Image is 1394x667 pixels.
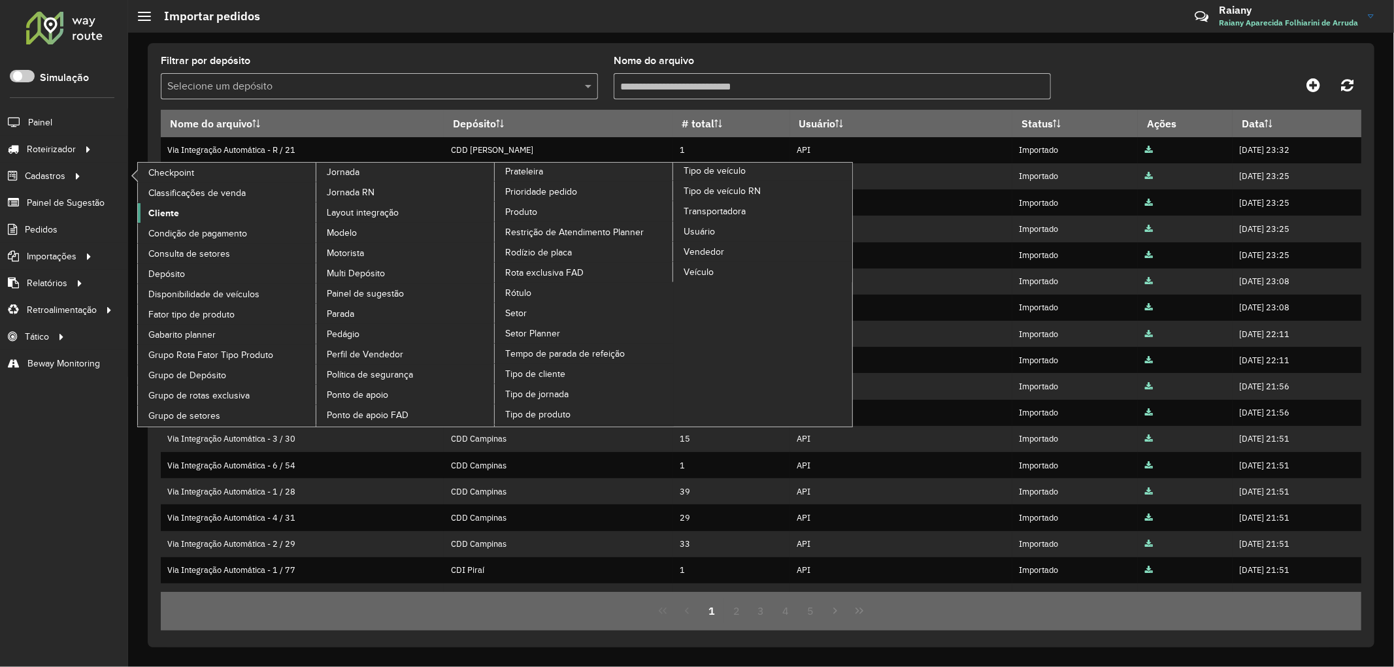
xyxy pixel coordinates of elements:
a: Grupo de setores [138,406,317,425]
a: Modelo [316,223,495,242]
td: [DATE] 22:11 [1233,347,1361,373]
a: Arquivo completo [1145,355,1153,366]
td: API [790,242,1012,268]
td: Importado [1012,268,1138,295]
span: Ponto de apoio FAD [327,408,408,422]
a: Prateleira [316,163,674,427]
td: Importado [1012,504,1138,530]
th: Data [1233,110,1361,137]
span: Painel [28,116,52,129]
a: Motorista [316,243,495,263]
span: Tempo de parada de refeição [505,347,625,361]
a: Pedágio [316,324,495,344]
td: Importado [1012,557,1138,583]
td: [DATE] 21:51 [1233,426,1361,452]
span: Rótulo [505,286,531,300]
td: [DATE] 23:25 [1233,189,1361,216]
a: Arquivo completo [1145,144,1153,155]
label: Simulação [40,70,89,86]
td: API [790,504,1012,530]
button: 2 [724,598,749,623]
td: API [790,478,1012,504]
td: [DATE] 22:11 [1233,321,1361,347]
td: 1 [673,557,790,583]
td: API [790,321,1012,347]
span: Disponibilidade de veículos [148,287,259,301]
td: Importado [1012,242,1138,268]
td: [DATE] 23:25 [1233,163,1361,189]
a: Depósito [138,264,317,284]
span: Cadastros [25,169,65,183]
td: API [790,373,1012,399]
td: Importado [1012,137,1138,163]
th: Ações [1138,110,1233,137]
a: Arquivo completo [1145,512,1153,523]
span: Grupo de rotas exclusiva [148,389,250,402]
td: [DATE] 21:21 [1233,583,1361,610]
a: Ponto de apoio [316,385,495,404]
a: Arquivo completo [1145,329,1153,340]
span: Jornada [327,165,359,179]
td: Via Integração Automática - 2 / 29 [161,531,444,557]
a: Rodízio de placa [495,242,674,262]
td: API [790,268,1012,295]
span: Retroalimentação [27,303,97,317]
a: Tempo de parada de refeição [495,344,674,363]
h2: Importar pedidos [151,9,260,24]
td: CDD [PERSON_NAME] [444,137,672,163]
td: API [790,163,1012,189]
span: Classificações de venda [148,186,246,200]
span: Setor [505,306,527,320]
a: Grupo Rota Fator Tipo Produto [138,345,317,365]
a: Arquivo completo [1145,433,1153,444]
span: Layout integração [327,206,399,220]
span: Relatórios [27,276,67,290]
td: Via Integração Automática - 3 / 30 [161,426,444,452]
td: [DATE] 21:51 [1233,452,1361,478]
td: API [790,216,1012,242]
span: Motorista [327,246,364,260]
a: Veículo [673,262,852,282]
td: Importado [1012,295,1138,321]
td: CDD Campinas [444,426,672,452]
a: Arquivo completo [1145,591,1153,602]
label: Nome do arquivo [614,53,694,69]
a: Ponto de apoio FAD [316,405,495,425]
td: [DATE] 23:25 [1233,242,1361,268]
td: [DATE] 23:32 [1233,137,1361,163]
th: Status [1012,110,1138,137]
span: Roteirizador [27,142,76,156]
span: Veículo [684,265,714,279]
a: Arquivo completo [1145,407,1153,418]
a: Arquivo completo [1145,381,1153,392]
span: Multi Depósito [327,267,385,280]
td: CDD Campinas [444,452,672,478]
a: Setor [495,303,674,323]
a: Layout integração [316,203,495,222]
a: Arquivo completo [1145,197,1153,208]
span: Perfil de Vendedor [327,348,403,361]
td: 1 [673,452,790,478]
a: Condição de pagamento [138,223,317,243]
td: Importado [1012,426,1138,452]
a: Arquivo completo [1145,460,1153,471]
h3: Raiany [1219,4,1358,16]
td: Via Integração Automática - 1 / 28 [161,478,444,504]
td: Via Integração Automática - R / 21 [161,137,444,163]
td: Importado [1012,478,1138,504]
a: Painel de sugestão [316,284,495,303]
td: Importado [1012,163,1138,189]
td: Via Integração Automática - 4 / 31 [161,504,444,530]
th: Nome do arquivo [161,110,444,137]
a: Multi Depósito [316,263,495,283]
td: 29 [673,504,790,530]
span: Prioridade pedido [505,185,577,199]
td: CDD Campinas [444,504,672,530]
a: Classificações de venda [138,183,317,203]
td: [DATE] 21:51 [1233,478,1361,504]
a: Produto [495,202,674,221]
td: [DATE] 21:51 [1233,557,1361,583]
span: Tipo de veículo [684,164,746,178]
span: Pedágio [327,327,359,341]
th: # total [673,110,790,137]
